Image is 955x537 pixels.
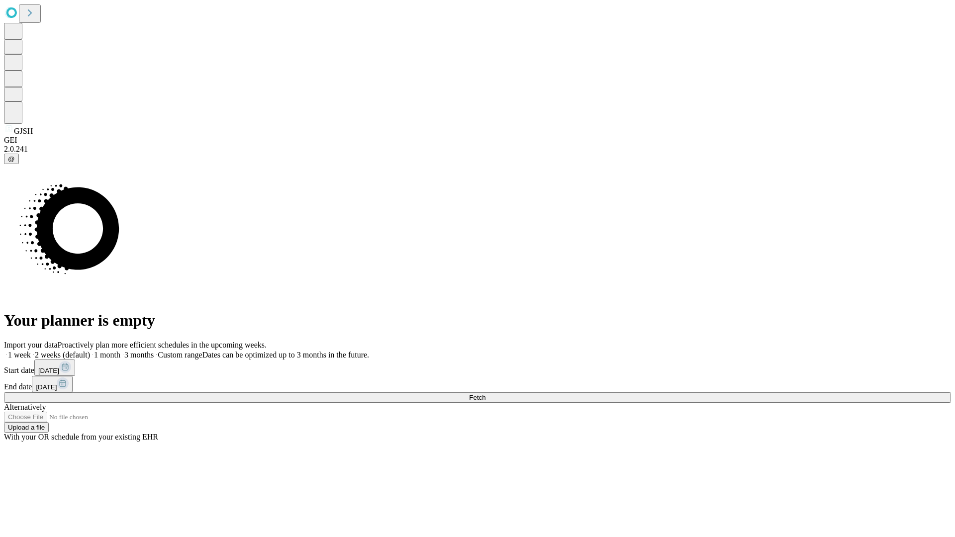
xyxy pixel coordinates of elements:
button: Fetch [4,392,951,403]
span: GJSH [14,127,33,135]
button: [DATE] [34,359,75,376]
span: With your OR schedule from your existing EHR [4,433,158,441]
h1: Your planner is empty [4,311,951,330]
button: @ [4,154,19,164]
div: GEI [4,136,951,145]
span: Fetch [469,394,485,401]
span: @ [8,155,15,163]
span: Import your data [4,341,58,349]
div: Start date [4,359,951,376]
button: [DATE] [32,376,73,392]
div: End date [4,376,951,392]
div: 2.0.241 [4,145,951,154]
span: 2 weeks (default) [35,351,90,359]
button: Upload a file [4,422,49,433]
span: Alternatively [4,403,46,411]
span: Proactively plan more efficient schedules in the upcoming weeks. [58,341,267,349]
span: 1 month [94,351,120,359]
span: Custom range [158,351,202,359]
span: 3 months [124,351,154,359]
span: [DATE] [36,383,57,391]
span: 1 week [8,351,31,359]
span: Dates can be optimized up to 3 months in the future. [202,351,369,359]
span: [DATE] [38,367,59,374]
